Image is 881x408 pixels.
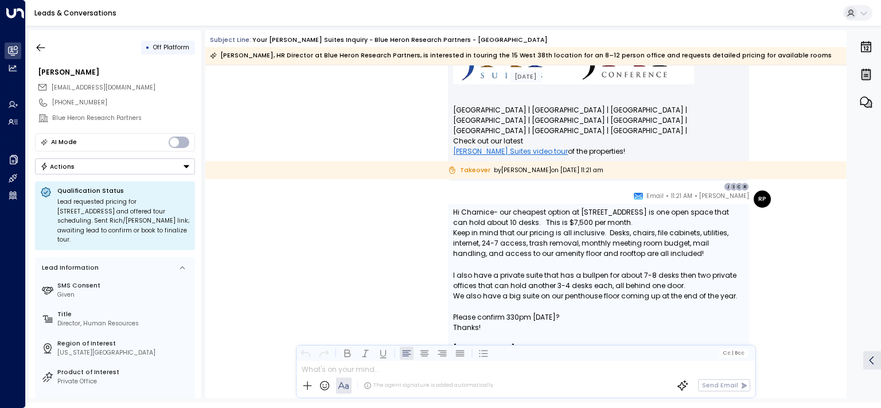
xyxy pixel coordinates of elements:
button: Redo [317,346,330,360]
div: RP [754,191,771,208]
div: • [146,40,150,55]
span: 11:21 AM [671,191,692,202]
span: Email [646,191,664,202]
div: AI Mode [51,137,77,148]
div: R [740,182,750,192]
label: No. of People [57,397,192,406]
div: Your [PERSON_NAME] Suites Inquiry - Blue Heron Research Partners - [GEOGRAPHIC_DATA] [252,36,548,45]
div: Lead requested pricing for [STREET_ADDRESS] and offered tour scheduling. Sent Rich/[PERSON_NAME] ... [57,197,190,245]
p: Qualification Status [57,186,190,195]
label: Region of Interest [57,339,192,348]
span: • [666,191,669,202]
a: Leads & Conversations [34,8,116,18]
button: Actions [35,158,195,174]
span: [EMAIL_ADDRESS][DOMAIN_NAME] [52,83,155,92]
span: Subject Line: [210,36,251,44]
div: Blue Heron Research Partners [52,114,195,123]
div: Actions [40,162,75,170]
div: I also have a private suite that has a bullpen for about 7-8 desks then two private offices that ... [453,270,744,291]
div: Button group with a nested menu [35,158,195,174]
span: | [731,350,733,356]
span: [PERSON_NAME] [699,191,749,202]
label: Title [57,310,192,319]
div: [PERSON_NAME], HR Director at Blue Heron Research Partners, is interested in touring the 15 West ... [210,50,832,61]
div: S [730,182,739,192]
span: ccush@blueheronrp.com [52,83,155,92]
div: The agent signature is added automatically [364,382,493,390]
button: Undo [299,346,313,360]
div: Hi Charnice- our cheapest option at [STREET_ADDRESS] is one open space that can hold about 10 des... [453,207,744,228]
div: C [735,182,744,192]
span: • [695,191,697,202]
span: Cc Bcc [723,350,744,356]
span: Off Platform [153,43,189,52]
div: Director, Human Resources [57,319,192,328]
div: J [724,182,733,192]
label: SMS Consent [57,281,192,290]
div: Thanks! [453,322,744,333]
div: [US_STATE][GEOGRAPHIC_DATA] [57,348,192,358]
div: We also have a big suite on our penthouse floor coming up at the end of the year. [453,291,744,301]
b: [PERSON_NAME] [453,343,514,353]
div: Please confirm 330pm [DATE]? [453,312,744,322]
p: [GEOGRAPHIC_DATA] | [GEOGRAPHIC_DATA] | [GEOGRAPHIC_DATA] | [GEOGRAPHIC_DATA] | [GEOGRAPHIC_DATA]... [453,95,744,157]
div: [PERSON_NAME] [38,67,195,77]
label: Product of Interest [57,368,192,377]
div: Lead Information [39,263,99,273]
span: Takeover [448,166,490,175]
div: [PHONE_NUMBER] [52,98,195,107]
div: by [PERSON_NAME] on [DATE] 11:21 am [205,161,847,179]
div: Private Office [57,377,192,386]
div: Keep in mind that our pricing is all inclusive. Desks, chairs, file cabinets, utilities, internet... [453,228,744,259]
div: Given [57,290,192,300]
a: [PERSON_NAME] Suites video tour [453,146,568,157]
button: Cc|Bcc [719,349,748,357]
div: [DATE] [510,71,541,83]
